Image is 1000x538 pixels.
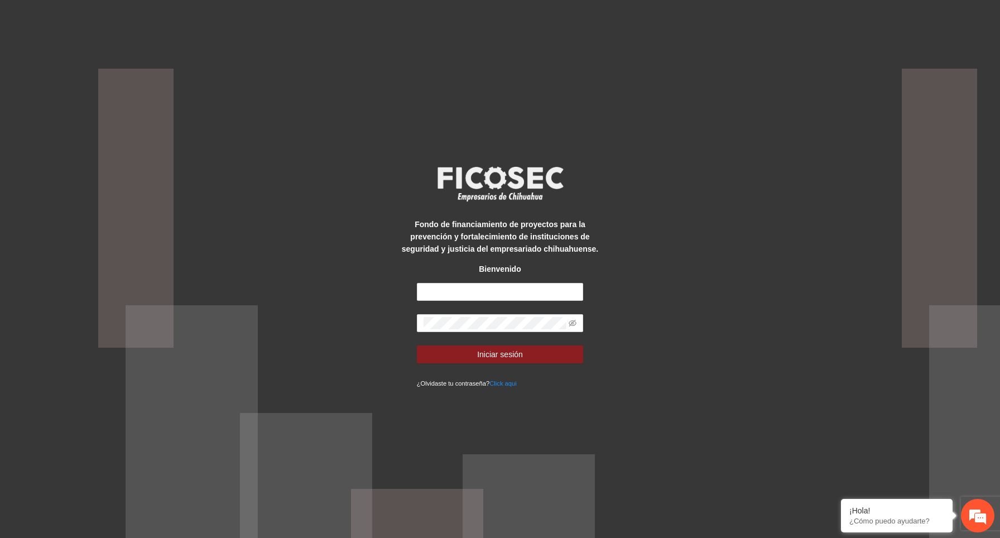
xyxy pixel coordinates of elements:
[417,345,584,363] button: Iniciar sesión
[479,265,521,273] strong: Bienvenido
[402,220,598,253] strong: Fondo de financiamiento de proyectos para la prevención y fortalecimiento de instituciones de seg...
[569,319,576,327] span: eye-invisible
[849,517,944,525] p: ¿Cómo puedo ayudarte?
[489,380,517,387] a: Click aqui
[849,506,944,515] div: ¡Hola!
[477,348,523,361] span: Iniciar sesión
[430,163,570,204] img: logo
[417,380,517,387] small: ¿Olvidaste tu contraseña?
